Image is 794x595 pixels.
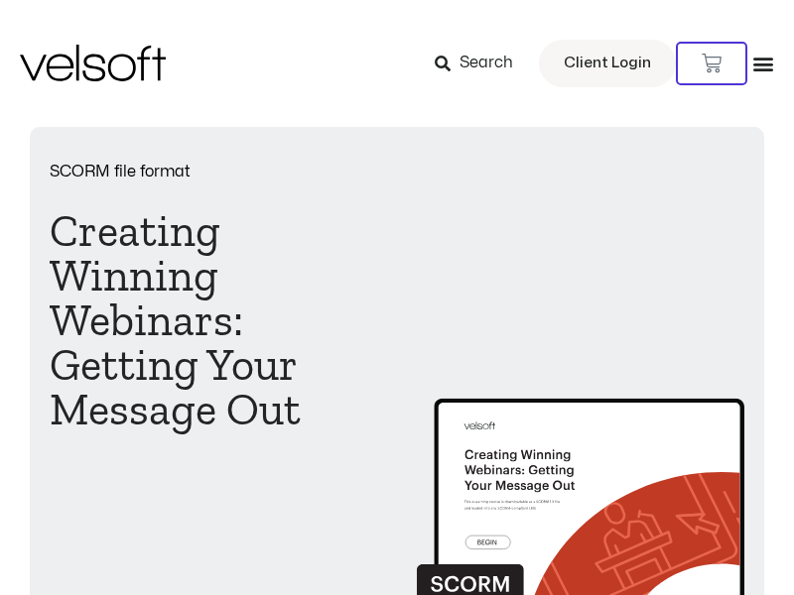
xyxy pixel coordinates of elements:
[460,51,513,76] span: Search
[50,209,377,432] h1: Creating Winning Webinars: Getting Your Message Out
[435,47,527,80] a: Search
[539,40,676,87] a: Client Login
[20,45,166,81] img: Velsoft Training Materials
[752,53,774,74] div: Menu Toggle
[50,164,377,179] p: SCORM file format
[564,51,651,76] span: Client Login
